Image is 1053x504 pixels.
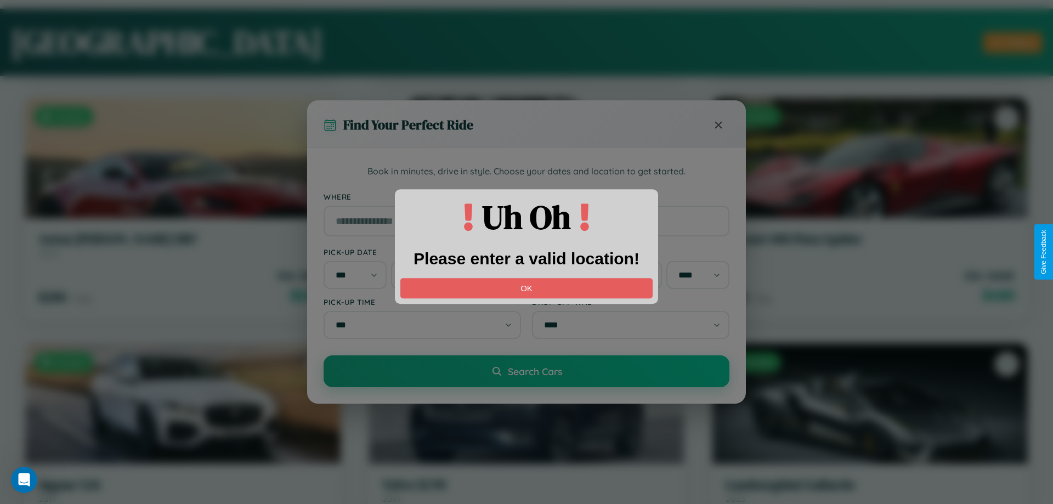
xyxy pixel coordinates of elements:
h3: Find Your Perfect Ride [343,116,473,134]
span: Search Cars [508,365,562,377]
label: Drop-off Date [532,247,729,257]
label: Pick-up Date [324,247,521,257]
label: Drop-off Time [532,297,729,307]
p: Book in minutes, drive in style. Choose your dates and location to get started. [324,165,729,179]
label: Where [324,192,729,201]
label: Pick-up Time [324,297,521,307]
